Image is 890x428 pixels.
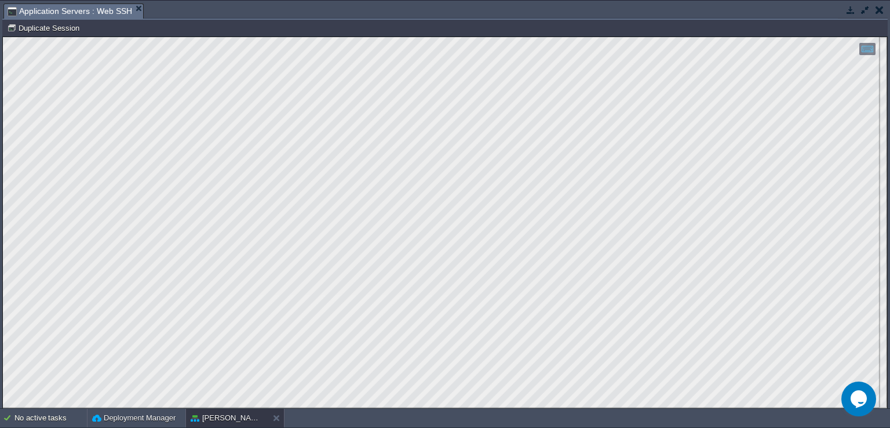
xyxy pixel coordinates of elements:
[191,412,264,424] button: [PERSON_NAME]
[92,412,176,424] button: Deployment Manager
[841,382,878,416] iframe: chat widget
[14,409,87,427] div: No active tasks
[8,4,132,19] span: Application Servers : Web SSH
[7,23,83,33] button: Duplicate Session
